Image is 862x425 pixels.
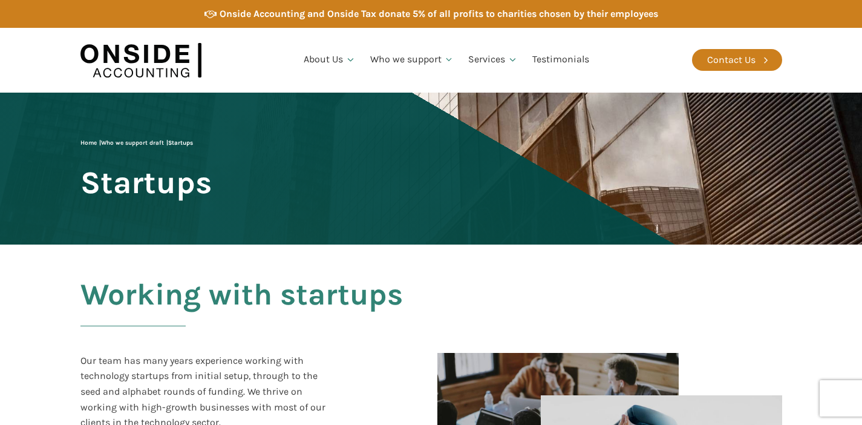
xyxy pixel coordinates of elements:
div: Onside Accounting and Onside Tax donate 5% of all profits to charities chosen by their employees [220,6,658,22]
span: | | [80,139,193,147]
img: Onside Accounting [80,37,201,84]
a: About Us [296,39,363,81]
span: Startups [168,139,193,147]
a: Who we support draft [101,139,164,147]
div: Contact Us [707,52,756,68]
a: Services [461,39,525,81]
a: Home [80,139,97,147]
span: Startups [80,166,212,199]
a: Who we support [363,39,462,81]
a: Testimonials [525,39,596,81]
a: Contact Us [692,49,782,71]
h2: Working with startups [80,278,782,341]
